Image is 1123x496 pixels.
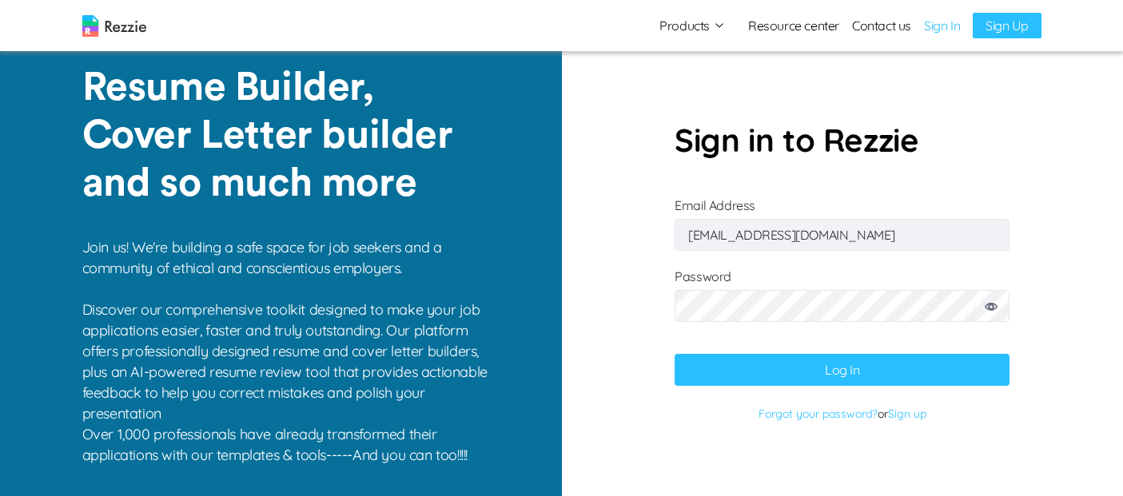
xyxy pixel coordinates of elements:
[759,407,878,421] a: Forgot your password?
[675,268,1010,338] label: Password
[82,15,146,37] img: logo
[675,116,1010,164] p: Sign in to Rezzie
[675,290,1010,322] input: Password
[748,16,839,35] a: Resource center
[675,354,1010,386] button: Log In
[675,402,1010,426] p: or
[924,16,960,35] a: Sign In
[675,219,1010,251] input: Email Address
[82,64,481,208] p: Resume Builder, Cover Letter builder and so much more
[973,13,1041,38] a: Sign Up
[888,407,926,421] a: Sign up
[659,16,726,35] button: Products
[675,197,1010,243] label: Email Address
[82,237,499,424] p: Join us! We're building a safe space for job seekers and a community of ethical and conscientious...
[82,424,499,466] p: Over 1,000 professionals have already transformed their applications with our templates & tools--...
[852,16,911,35] a: Contact us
